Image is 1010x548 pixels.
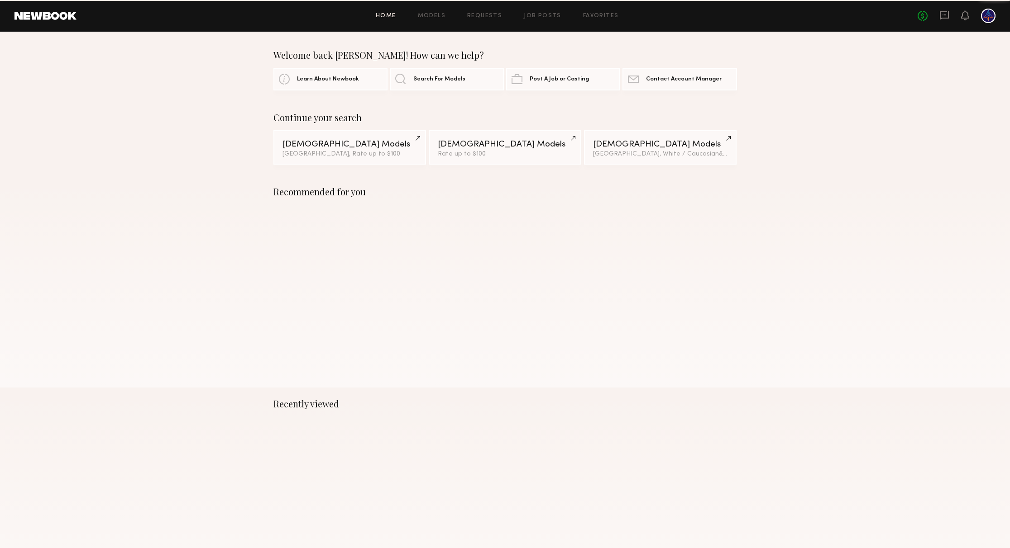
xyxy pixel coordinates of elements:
div: [DEMOGRAPHIC_DATA] Models [593,140,728,149]
div: [GEOGRAPHIC_DATA], Rate up to $100 [282,151,417,157]
div: Continue your search [273,112,737,123]
div: Recently viewed [273,398,737,409]
a: Search For Models [390,68,504,90]
span: Contact Account Manager [646,76,722,82]
div: Welcome back [PERSON_NAME]! How can we help? [273,50,737,61]
a: Favorites [583,13,619,19]
div: [DEMOGRAPHIC_DATA] Models [282,140,417,149]
a: Job Posts [524,13,561,19]
a: [DEMOGRAPHIC_DATA] Models[GEOGRAPHIC_DATA], White / Caucasian&1other filter [584,130,737,165]
div: Recommended for you [273,186,737,197]
a: Requests [467,13,502,19]
span: & 1 other filter [719,151,758,157]
span: Search For Models [413,76,465,82]
div: [GEOGRAPHIC_DATA], White / Caucasian [593,151,728,157]
span: Learn About Newbook [297,76,359,82]
span: Post A Job or Casting [530,76,589,82]
a: R [981,9,996,23]
a: Post A Job or Casting [506,68,620,90]
a: Learn About Newbook [273,68,388,90]
a: Contact Account Manager [622,68,737,90]
a: Models [418,13,445,19]
a: [DEMOGRAPHIC_DATA] Models[GEOGRAPHIC_DATA], Rate up to $100 [273,130,426,165]
a: [DEMOGRAPHIC_DATA] ModelsRate up to $100 [429,130,581,165]
div: Rate up to $100 [438,151,572,157]
a: Home [376,13,396,19]
div: [DEMOGRAPHIC_DATA] Models [438,140,572,149]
